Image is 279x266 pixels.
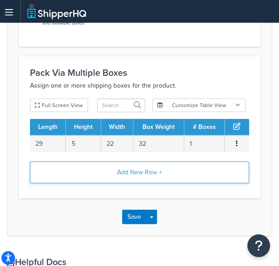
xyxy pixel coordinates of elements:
[184,135,225,152] td: 1
[30,162,249,183] button: Add New Row +
[133,119,184,135] th: Box Weight
[101,119,133,135] th: Width
[30,119,66,135] th: Length
[184,119,225,135] th: # Boxes
[247,234,270,257] button: Open Resource Center
[122,210,147,224] button: Save
[152,99,245,112] button: Customize Table View
[66,135,101,152] td: 5
[30,80,249,91] p: Assign one or more shipping boxes for the product.
[30,99,88,112] button: Full Screen View
[97,99,145,112] input: Search
[66,119,101,135] th: Height
[133,135,184,152] td: 32
[30,135,66,152] td: 29
[101,135,133,152] td: 22
[30,68,249,78] h3: Pack Via Multiple Boxes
